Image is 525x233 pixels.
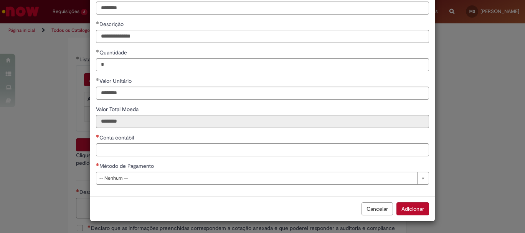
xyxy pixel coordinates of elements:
input: Quantidade [96,58,429,71]
span: Conta contábil [99,134,135,141]
span: Obrigatório Preenchido [96,49,99,53]
input: Código SAP Material / Serviço [96,2,429,15]
span: Descrição [99,21,125,28]
span: Necessários [96,135,99,138]
span: Método de Pagamento [99,162,155,169]
input: Valor Total Moeda [96,115,429,128]
span: Quantidade [99,49,129,56]
span: Obrigatório Preenchido [96,21,99,24]
input: Descrição [96,30,429,43]
input: Valor Unitário [96,87,429,100]
input: Conta contábil [96,143,429,156]
span: Valor Unitário [99,77,133,84]
span: Necessários [96,163,99,166]
span: Obrigatório Preenchido [96,78,99,81]
button: Adicionar [396,202,429,215]
button: Cancelar [362,202,393,215]
span: -- Nenhum -- [99,172,413,184]
span: Somente leitura - Valor Total Moeda [96,106,140,113]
